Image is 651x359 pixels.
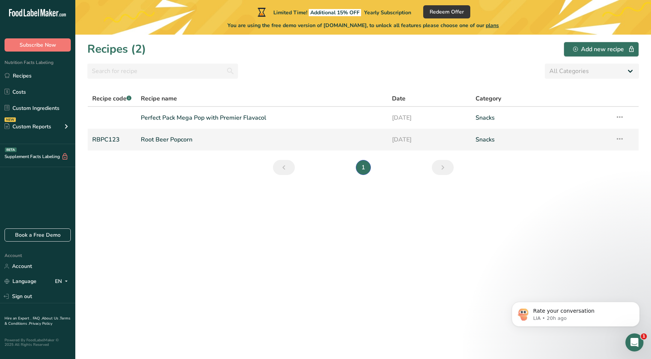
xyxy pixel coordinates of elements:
[141,110,383,126] a: Perfect Pack Mega Pop with Premier Flavacol
[92,94,131,103] span: Recipe code
[5,316,31,321] a: Hire an Expert .
[87,41,146,58] h1: Recipes (2)
[486,22,499,29] span: plans
[392,132,467,148] a: [DATE]
[364,9,411,16] span: Yearly Subscription
[141,94,177,103] span: Recipe name
[392,110,467,126] a: [DATE]
[500,286,651,339] iframe: Intercom notifications message
[564,42,639,57] button: Add new recipe
[5,228,71,242] a: Book a Free Demo
[309,9,361,16] span: Additional 15% OFF
[5,275,37,288] a: Language
[5,316,70,326] a: Terms & Conditions .
[476,94,501,103] span: Category
[5,123,51,131] div: Custom Reports
[430,8,464,16] span: Redeem Offer
[5,148,17,152] div: BETA
[227,21,499,29] span: You are using the free demo version of [DOMAIN_NAME], to unlock all features please choose one of...
[141,132,383,148] a: Root Beer Popcorn
[20,41,56,49] span: Subscribe Now
[92,132,132,148] a: RBPC123
[5,117,16,122] div: NEW
[33,316,42,321] a: FAQ .
[476,110,606,126] a: Snacks
[625,333,643,351] iframe: Intercom live chat
[5,38,71,52] button: Subscribe Now
[42,316,60,321] a: About Us .
[87,64,238,79] input: Search for recipe
[392,94,406,103] span: Date
[641,333,647,339] span: 1
[55,277,71,286] div: EN
[573,45,630,54] div: Add new recipe
[423,5,470,18] button: Redeem Offer
[256,8,411,17] div: Limited Time!
[273,160,295,175] a: Previous page
[432,160,454,175] a: Next page
[5,338,71,347] div: Powered By FoodLabelMaker © 2025 All Rights Reserved
[29,321,52,326] a: Privacy Policy
[476,132,606,148] a: Snacks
